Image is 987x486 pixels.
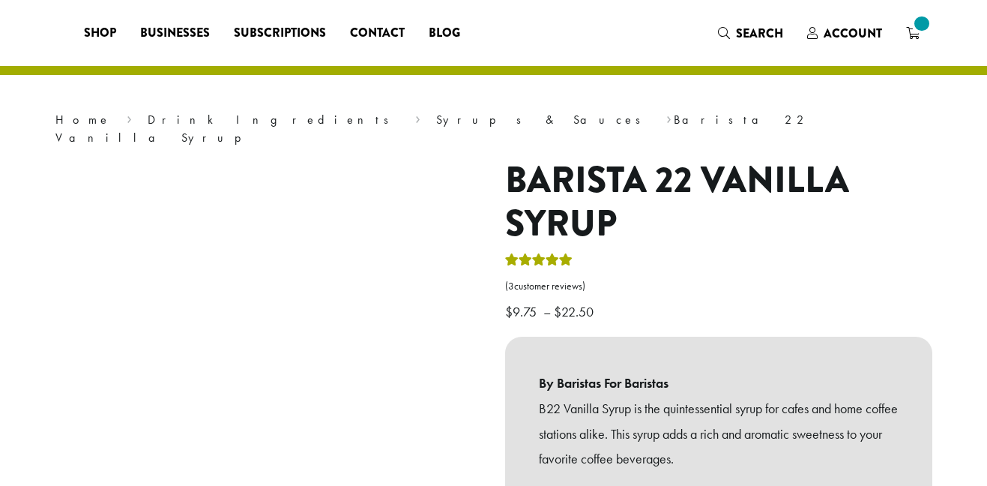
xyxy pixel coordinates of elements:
[72,21,128,45] a: Shop
[234,24,326,43] span: Subscriptions
[415,106,420,129] span: ›
[539,370,899,396] b: By Baristas For Baristas
[666,106,671,129] span: ›
[148,112,399,127] a: Drink Ingredients
[140,24,210,43] span: Businesses
[505,303,513,320] span: $
[429,24,460,43] span: Blog
[436,112,651,127] a: Syrups & Sauces
[505,303,540,320] bdi: 9.75
[554,303,561,320] span: $
[505,159,932,245] h1: Barista 22 Vanilla Syrup
[55,111,932,147] nav: Breadcrumb
[350,24,405,43] span: Contact
[554,303,597,320] bdi: 22.50
[505,251,573,274] div: Rated 5.00 out of 5
[736,25,783,42] span: Search
[706,21,795,46] a: Search
[55,112,111,127] a: Home
[127,106,132,129] span: ›
[539,396,899,472] p: B22 Vanilla Syrup is the quintessential syrup for cafes and home coffee stations alike. This syru...
[824,25,882,42] span: Account
[84,24,116,43] span: Shop
[505,279,932,294] a: (3customer reviews)
[543,303,551,320] span: –
[508,280,514,292] span: 3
